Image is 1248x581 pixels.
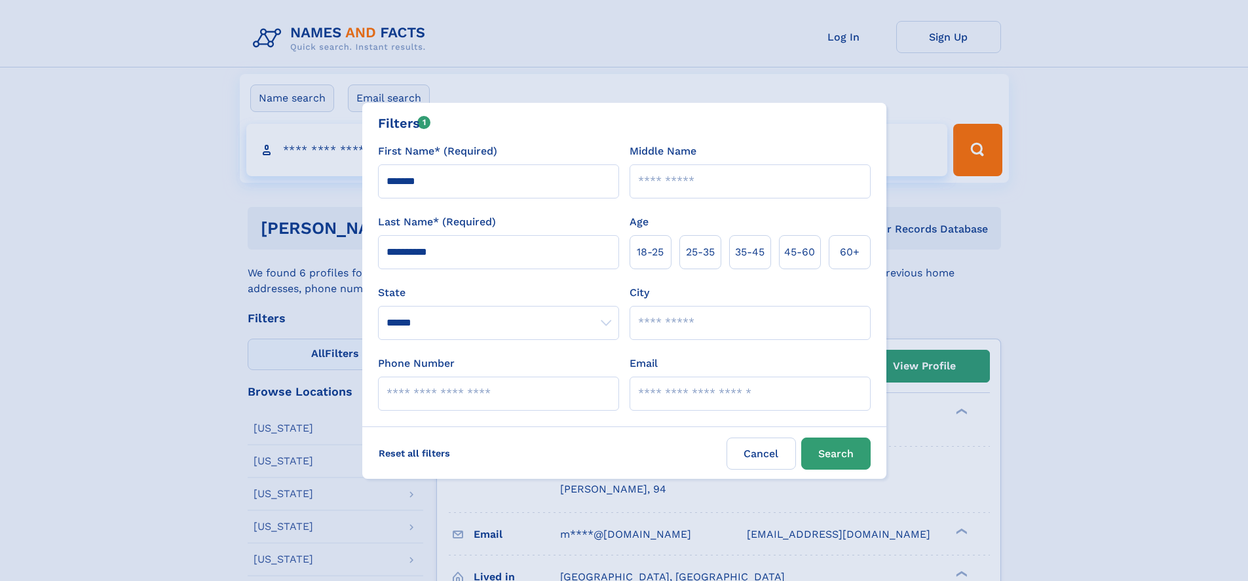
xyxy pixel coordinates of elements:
span: 35‑45 [735,244,765,260]
label: First Name* (Required) [378,143,497,159]
label: Email [630,356,658,371]
span: 25‑35 [686,244,715,260]
label: Reset all filters [370,438,459,469]
span: 45‑60 [784,244,815,260]
label: City [630,285,649,301]
label: State [378,285,619,301]
div: Filters [378,113,431,133]
label: Middle Name [630,143,696,159]
label: Age [630,214,649,230]
label: Phone Number [378,356,455,371]
button: Search [801,438,871,470]
span: 18‑25 [637,244,664,260]
label: Last Name* (Required) [378,214,496,230]
label: Cancel [727,438,796,470]
span: 60+ [840,244,860,260]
